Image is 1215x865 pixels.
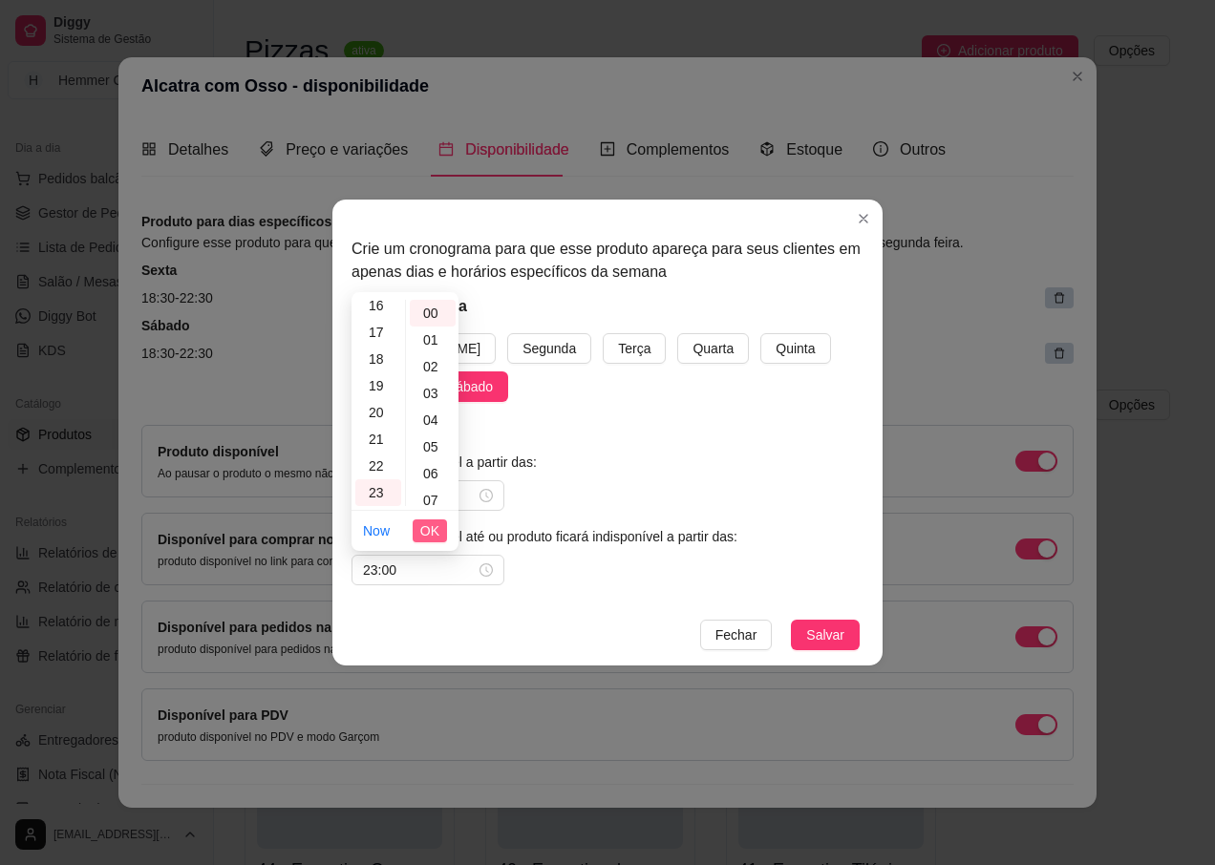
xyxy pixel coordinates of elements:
button: Salvar [791,620,860,650]
div: 01 [410,327,456,353]
div: 21 [355,426,401,453]
input: Horário final [363,559,476,580]
span: Sábado [447,376,493,397]
article: Produto disponível até ou produto ficará indisponível a partir das: [352,526,863,547]
div: 02 [410,353,456,380]
button: OK [413,519,447,542]
div: 04 [410,407,456,433]
div: 20 [355,399,401,426]
h5: Horário [352,421,863,444]
span: Segunda [522,338,576,359]
div: 07 [410,487,456,514]
span: Salvar [806,624,844,645]
span: OK [420,520,439,541]
span: Quarta [693,338,734,359]
article: Crie um cronograma para que esse produto apareça para seus clientes em apenas dias e horários esp... [352,238,863,284]
button: Fechar [700,620,773,650]
div: 22 [355,453,401,479]
button: Segunda [507,333,591,364]
button: Close [848,203,879,234]
div: 17 [355,319,401,346]
button: Quinta [760,333,830,364]
div: 03 [410,380,456,407]
div: 06 [410,460,456,487]
div: 18 [355,346,401,372]
div: 00 [410,300,456,327]
div: 19 [355,372,401,399]
div: 05 [410,433,456,460]
span: Fechar [715,624,757,645]
span: Quinta [776,338,815,359]
div: 16 [355,292,401,319]
span: Terça [618,338,650,359]
h5: Dias da semana [352,295,863,326]
button: Terça [603,333,666,364]
article: Produto disponível a partir das: [352,452,863,473]
a: Now [363,523,390,538]
div: 23 [355,479,401,506]
button: Sábado [432,371,508,402]
button: Quarta [677,333,749,364]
